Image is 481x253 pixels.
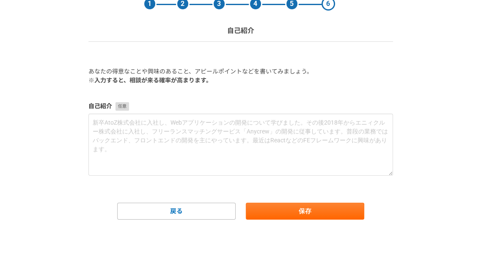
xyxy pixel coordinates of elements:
[88,102,393,111] label: 自己紹介
[246,203,364,220] button: 保存
[88,67,393,76] p: あなたの得意なことや興味のあること、アピールポイントなどを書いてみましょう。
[88,76,393,85] p: ※入力すると、相談が来る確率が高まります。
[227,26,254,36] p: 自己紹介
[117,203,236,220] a: 戻る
